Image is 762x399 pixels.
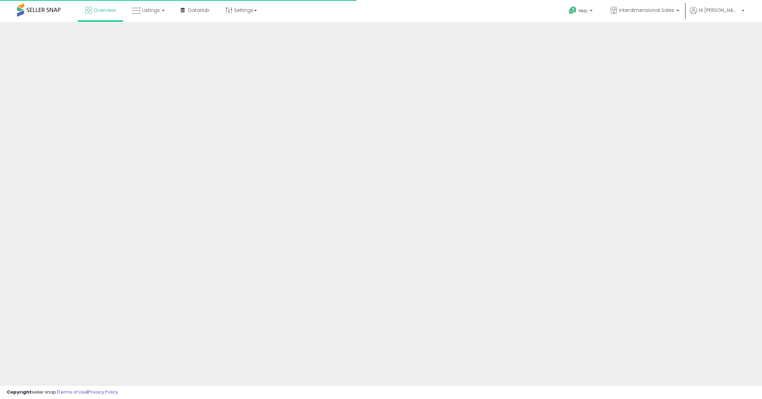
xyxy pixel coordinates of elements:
[563,1,599,22] a: Help
[142,7,160,14] span: Listings
[94,7,116,14] span: Overview
[579,8,588,14] span: Help
[619,7,674,14] span: Interdimensional Sales
[568,6,577,15] i: Get Help
[699,7,740,14] span: Hi [PERSON_NAME]
[690,7,744,22] a: Hi [PERSON_NAME]
[188,7,210,14] span: DataHub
